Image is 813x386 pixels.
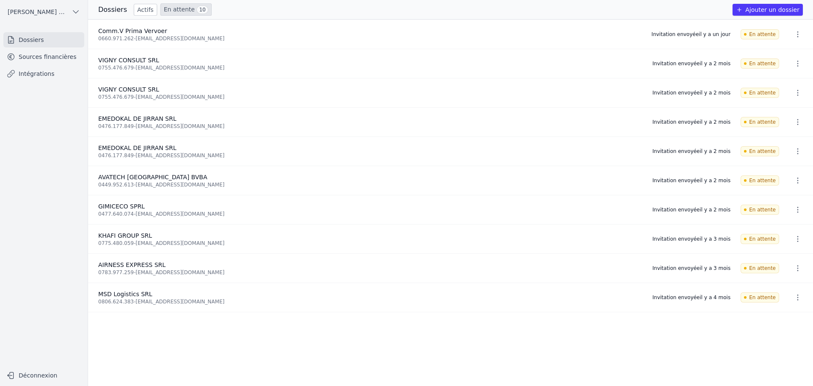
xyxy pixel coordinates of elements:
span: EMEDOKAL DE JIRRAN SRL [98,144,176,151]
a: Actifs [134,4,157,16]
a: Dossiers [3,32,84,47]
span: En attente [741,88,779,98]
span: En attente [741,175,779,186]
div: 0755.476.679 - [EMAIL_ADDRESS][DOMAIN_NAME] [98,64,642,71]
span: VIGNY CONSULT SRL [98,86,159,93]
span: VIGNY CONSULT SRL [98,57,159,64]
div: 0476.177.849 - [EMAIL_ADDRESS][DOMAIN_NAME] [98,152,642,159]
div: 0755.476.679 - [EMAIL_ADDRESS][DOMAIN_NAME] [98,94,642,100]
button: [PERSON_NAME] ET PARTNERS SRL [3,5,84,19]
div: Invitation envoyée il y a 2 mois [653,177,730,184]
div: 0783.977.259 - [EMAIL_ADDRESS][DOMAIN_NAME] [98,269,642,276]
button: Déconnexion [3,369,84,382]
span: En attente [741,292,779,303]
div: 0775.480.059 - [EMAIL_ADDRESS][DOMAIN_NAME] [98,240,642,247]
span: [PERSON_NAME] ET PARTNERS SRL [8,8,68,16]
span: En attente [741,263,779,273]
span: En attente [741,146,779,156]
span: GIMICECO SPRL [98,203,145,210]
div: Invitation envoyée il y a un jour [652,31,731,38]
div: Invitation envoyée il y a 2 mois [653,60,730,67]
div: 0660.971.262 - [EMAIL_ADDRESS][DOMAIN_NAME] [98,35,642,42]
div: Invitation envoyée il y a 3 mois [653,265,730,272]
span: En attente [741,234,779,244]
div: 0477.640.074 - [EMAIL_ADDRESS][DOMAIN_NAME] [98,211,642,217]
span: En attente [741,29,779,39]
div: 0806.624.383 - [EMAIL_ADDRESS][DOMAIN_NAME] [98,298,642,305]
button: Ajouter un dossier [733,4,803,16]
div: 0476.177.849 - [EMAIL_ADDRESS][DOMAIN_NAME] [98,123,642,130]
span: Comm.V Prima Vervoer [98,28,167,34]
div: 0449.952.613 - [EMAIL_ADDRESS][DOMAIN_NAME] [98,181,642,188]
div: Invitation envoyée il y a 3 mois [653,236,730,242]
span: AVATECH [GEOGRAPHIC_DATA] BVBA [98,174,207,181]
a: Intégrations [3,66,84,81]
div: Invitation envoyée il y a 4 mois [653,294,730,301]
a: Sources financières [3,49,84,64]
span: MSD Logistics SRL [98,291,152,297]
span: 10 [196,6,208,14]
span: En attente [741,205,779,215]
div: Invitation envoyée il y a 2 mois [653,148,730,155]
span: AIRNESS EXPRESS SRL [98,261,166,268]
span: En attente [741,117,779,127]
h3: Dossiers [98,5,127,15]
div: Invitation envoyée il y a 2 mois [653,89,730,96]
div: Invitation envoyée il y a 2 mois [653,206,730,213]
div: Invitation envoyée il y a 2 mois [653,119,730,125]
span: KHAFI GROUP SRL [98,232,152,239]
span: En attente [741,58,779,69]
span: EMEDOKAL DE JIRRAN SRL [98,115,176,122]
a: En attente 10 [160,3,212,16]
